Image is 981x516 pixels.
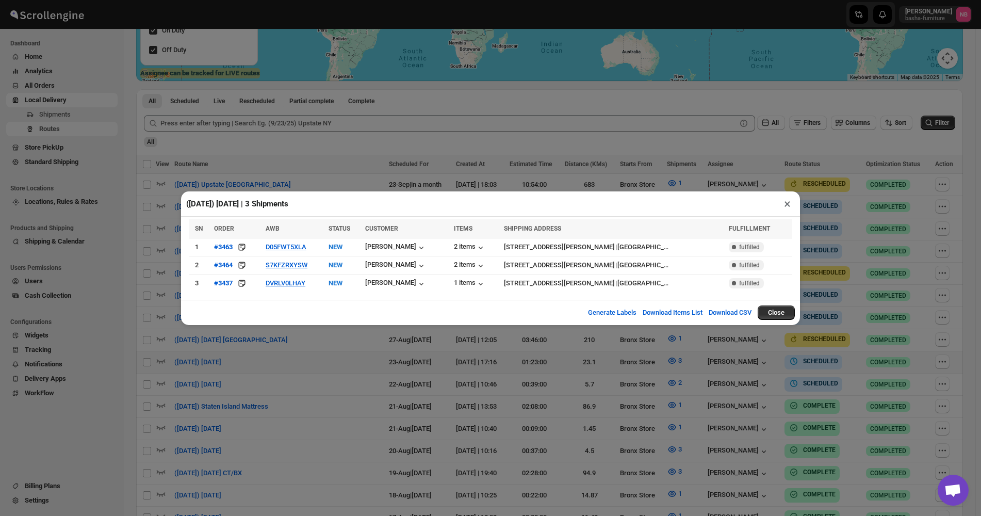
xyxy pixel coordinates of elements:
button: #3437 [214,278,233,288]
span: SHIPPING ADDRESS [504,225,561,232]
td: 1 [189,238,211,256]
td: 3 [189,274,211,292]
span: NEW [329,243,342,251]
button: #3464 [214,260,233,270]
div: | [504,242,723,252]
button: D05FWT5XLA [266,243,306,251]
span: NEW [329,261,342,269]
div: [GEOGRAPHIC_DATA] [617,260,669,270]
span: NEW [329,279,342,287]
button: [PERSON_NAME] [365,243,427,253]
div: #3464 [214,261,233,269]
div: #3463 [214,243,233,251]
button: Close [758,305,795,320]
td: 2 [189,256,211,274]
button: 1 items [454,279,486,289]
button: 2 items [454,243,486,253]
button: [PERSON_NAME] [365,279,427,289]
span: fulfilled [739,243,760,251]
span: ITEMS [454,225,472,232]
button: Download CSV [702,302,758,323]
span: FULFILLMENT [729,225,770,232]
span: ORDER [214,225,234,232]
div: #3437 [214,279,233,287]
button: DVRLV0LHAY [266,279,305,287]
button: #3463 [214,242,233,252]
span: AWB [266,225,280,232]
div: [GEOGRAPHIC_DATA] [617,278,669,288]
div: [STREET_ADDRESS][PERSON_NAME] [504,278,615,288]
span: STATUS [329,225,350,232]
div: | [504,278,723,288]
span: fulfilled [739,261,760,269]
span: fulfilled [739,279,760,287]
button: 2 items [454,261,486,271]
button: × [780,197,795,211]
div: [GEOGRAPHIC_DATA] [617,242,669,252]
div: [STREET_ADDRESS][PERSON_NAME] [504,260,615,270]
button: Generate Labels [582,302,643,323]
span: SN [195,225,203,232]
button: [PERSON_NAME] [365,261,427,271]
a: Open chat [938,475,969,506]
button: Download Items List [636,302,709,323]
div: | [504,260,723,270]
button: S7KFZRXYSW [266,261,307,269]
h2: ([DATE]) [DATE] | 3 Shipments [186,199,288,209]
div: [STREET_ADDRESS][PERSON_NAME] [504,242,615,252]
span: CUSTOMER [365,225,398,232]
